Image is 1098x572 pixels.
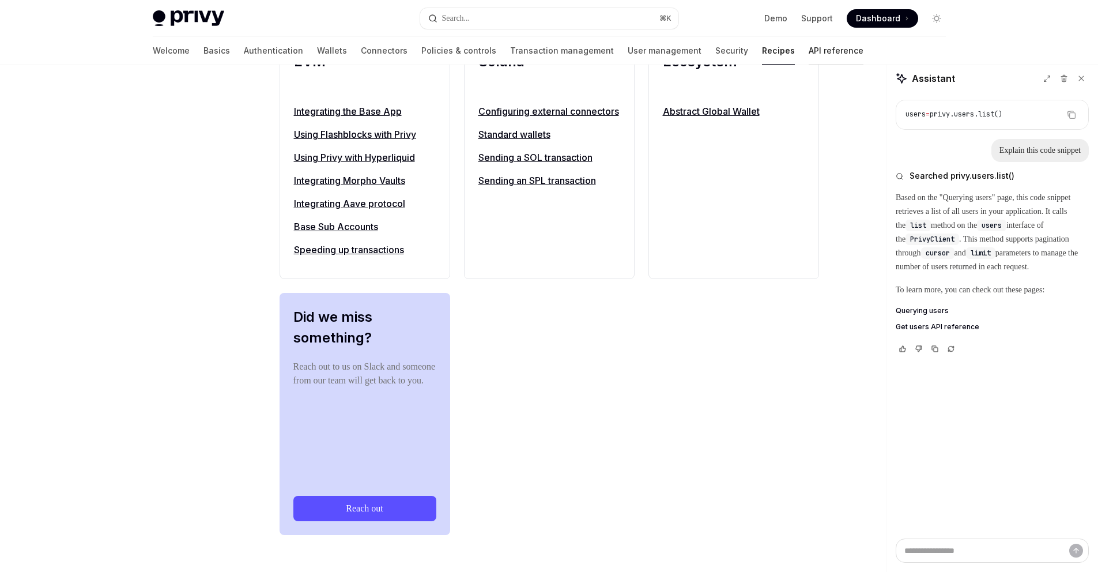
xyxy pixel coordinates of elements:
span: PrivyClient [910,235,954,244]
a: Policies & controls [421,37,496,65]
a: Connectors [361,37,407,65]
a: Integrating the Base App [294,104,436,118]
span: users [982,221,1002,230]
a: Security [715,37,748,65]
div: Reach out to us on Slack and someone from our team will get back to you. [293,360,436,477]
a: Reach out [293,496,436,521]
h2: EVM [294,51,436,93]
a: Standard wallets [478,127,620,141]
a: Sending a SOL transaction [478,150,620,164]
button: Send message [1069,544,1083,558]
span: = [926,110,930,119]
button: Vote that response was good [896,343,910,355]
div: Explain this code snippet [999,145,1081,156]
p: To learn more, you can check out these pages: [896,283,1089,297]
a: Sending an SPL transaction [478,174,620,187]
a: User management [628,37,701,65]
span: Get users API reference [896,322,979,332]
button: Reload last chat [944,343,958,355]
button: Searched privy.users.list() [896,170,1089,182]
h2: Solana [478,51,620,93]
p: Based on the "Querying users" page, this code snippet retrieves a list of all users in your appli... [896,191,1089,274]
span: cursor [926,249,950,258]
span: users [905,110,926,119]
img: light logo [153,10,224,27]
span: ⌘ K [659,14,671,23]
a: Speeding up transactions [294,243,436,257]
span: privy.users.list() [930,110,1002,119]
a: Using Privy with Hyperliquid [294,150,436,164]
a: Integrating Aave protocol [294,197,436,210]
h2: Ecosystem [663,51,805,93]
a: Transaction management [510,37,614,65]
span: Dashboard [856,13,900,24]
a: Authentication [244,37,303,65]
button: Toggle dark mode [927,9,946,28]
button: Open search [420,8,678,29]
span: Querying users [896,306,949,315]
a: Welcome [153,37,190,65]
a: Configuring external connectors [478,104,620,118]
span: limit [971,249,991,258]
a: Querying users [896,306,1089,315]
button: Copy the contents from the code block [1064,107,1079,122]
a: Abstract Global Wallet [663,104,805,118]
h2: Did we miss something? [293,307,436,348]
a: Support [801,13,833,24]
button: Vote that response was not good [912,343,926,355]
a: Demo [764,13,787,24]
span: Assistant [912,71,955,85]
button: Copy chat response [928,343,942,355]
a: Integrating Morpho Vaults [294,174,436,187]
a: Basics [203,37,230,65]
a: Wallets [317,37,347,65]
a: API reference [809,37,863,65]
a: Recipes [762,37,795,65]
textarea: Ask a question... [896,539,1089,563]
a: Dashboard [847,9,918,28]
a: Get users API reference [896,322,1089,332]
div: Search... [442,12,470,25]
a: Using Flashblocks with Privy [294,127,436,141]
span: Searched privy.users.list() [910,170,1014,182]
a: Base Sub Accounts [294,220,436,234]
span: list [910,221,926,230]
